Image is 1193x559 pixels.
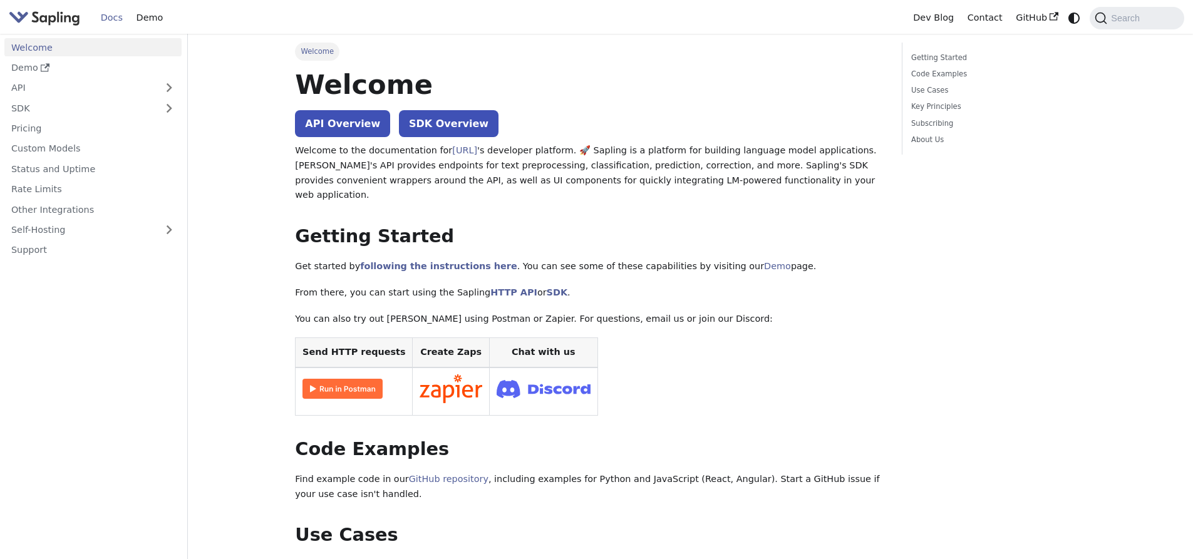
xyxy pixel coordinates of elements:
[911,118,1081,130] a: Subscribing
[489,338,597,367] th: Chat with us
[420,374,482,403] img: Connect in Zapier
[4,79,157,97] a: API
[295,43,884,60] nav: Breadcrumbs
[157,99,182,117] button: Expand sidebar category 'SDK'
[9,9,80,27] img: Sapling.ai
[497,376,591,402] img: Join Discord
[4,38,182,56] a: Welcome
[911,85,1081,96] a: Use Cases
[295,312,884,327] p: You can also try out [PERSON_NAME] using Postman or Zapier. For questions, email us or join our D...
[1065,9,1083,27] button: Switch between dark and light mode (currently system mode)
[295,110,390,137] a: API Overview
[1009,8,1065,28] a: GitHub
[4,200,182,218] a: Other Integrations
[295,43,339,60] span: Welcome
[4,241,182,259] a: Support
[295,472,884,502] p: Find example code in our , including examples for Python and JavaScript (React, Angular). Start a...
[961,8,1010,28] a: Contact
[452,145,477,155] a: [URL]
[906,8,960,28] a: Dev Blog
[490,287,537,297] a: HTTP API
[911,68,1081,80] a: Code Examples
[295,143,884,203] p: Welcome to the documentation for 's developer platform. 🚀 Sapling is a platform for building lang...
[295,259,884,274] p: Get started by . You can see some of these capabilities by visiting our page.
[764,261,791,271] a: Demo
[4,120,182,138] a: Pricing
[547,287,567,297] a: SDK
[295,285,884,300] p: From there, you can start using the Sapling or .
[4,140,182,158] a: Custom Models
[157,79,182,97] button: Expand sidebar category 'API'
[911,134,1081,146] a: About Us
[4,221,182,239] a: Self-Hosting
[4,59,182,77] a: Demo
[413,338,490,367] th: Create Zaps
[4,180,182,198] a: Rate Limits
[302,379,383,399] img: Run in Postman
[4,99,157,117] a: SDK
[360,261,517,271] a: following the instructions here
[399,110,498,137] a: SDK Overview
[295,524,884,546] h2: Use Cases
[9,9,85,27] a: Sapling.aiSapling.ai
[295,225,884,248] h2: Getting Started
[296,338,413,367] th: Send HTTP requests
[295,68,884,101] h1: Welcome
[4,160,182,178] a: Status and Uptime
[911,52,1081,64] a: Getting Started
[130,8,170,28] a: Demo
[94,8,130,28] a: Docs
[1090,7,1184,29] button: Search (Command+K)
[409,474,488,484] a: GitHub repository
[1107,13,1147,23] span: Search
[295,438,884,461] h2: Code Examples
[911,101,1081,113] a: Key Principles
